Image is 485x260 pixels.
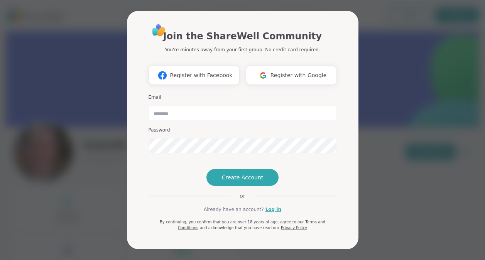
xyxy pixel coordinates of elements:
[246,66,337,85] button: Register with Google
[178,220,325,230] a: Terms and Conditions
[200,226,279,230] span: and acknowledge that you have read our
[149,94,337,101] h3: Email
[281,226,307,230] a: Privacy Policy
[256,68,270,83] img: ShareWell Logomark
[222,174,264,181] span: Create Account
[150,22,167,39] img: ShareWell Logo
[265,206,281,213] a: Log in
[155,68,170,83] img: ShareWell Logomark
[204,206,264,213] span: Already have an account?
[149,66,240,85] button: Register with Facebook
[163,29,322,43] h1: Join the ShareWell Community
[270,71,327,79] span: Register with Google
[149,127,337,133] h3: Password
[206,169,279,186] button: Create Account
[165,46,320,53] p: You're minutes away from your first group. No credit card required.
[230,192,254,200] span: or
[160,220,304,224] span: By continuing, you confirm that you are over 18 years of age, agree to our
[170,71,232,79] span: Register with Facebook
